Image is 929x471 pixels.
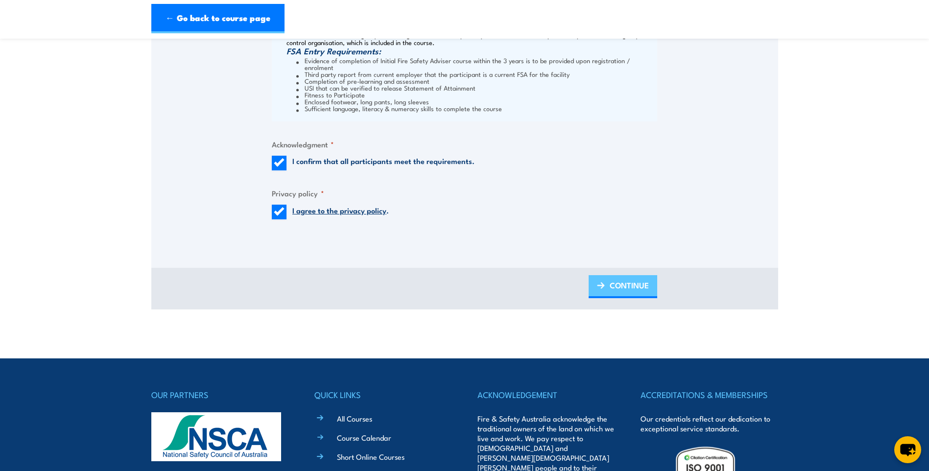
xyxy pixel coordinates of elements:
[337,451,405,462] a: Short Online Courses
[641,414,778,433] p: Our credentials reflect our dedication to exceptional service standards.
[286,46,655,56] h3: FSA Entry Requirements:
[894,436,921,463] button: chat-button
[272,188,324,199] legend: Privacy policy
[296,57,655,71] li: Evidence of completion of Initial Fire Safety Adviser course within the 3 years is to be provided...
[296,77,655,84] li: Completion of pre-learning and assessment
[292,205,389,219] label: .
[314,388,452,401] h4: QUICK LINKS
[292,205,386,215] a: I agree to the privacy policy
[610,272,649,298] span: CONTINUE
[292,156,475,170] label: I confirm that all participants meet the requirements.
[272,139,334,150] legend: Acknowledgment
[641,388,778,401] h4: ACCREDITATIONS & MEMBERSHIPS
[296,71,655,77] li: Third party report from current employer that the participant is a current FSA for the facility
[296,91,655,98] li: Fitness to Participate
[296,105,655,112] li: Sufficient language, literacy & numeracy skills to complete the course
[151,4,285,33] a: ← Go back to course page
[296,98,655,105] li: Enclosed footwear, long pants, long sleeves
[337,413,372,424] a: All Courses
[151,388,288,401] h4: OUR PARTNERS
[337,432,391,443] a: Course Calendar
[477,388,615,401] h4: ACKNOWLEDGEMENT
[589,275,657,298] a: CONTINUE
[296,84,655,91] li: USI that can be verified to release Statement of Attainment
[151,412,281,461] img: nsca-logo-footer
